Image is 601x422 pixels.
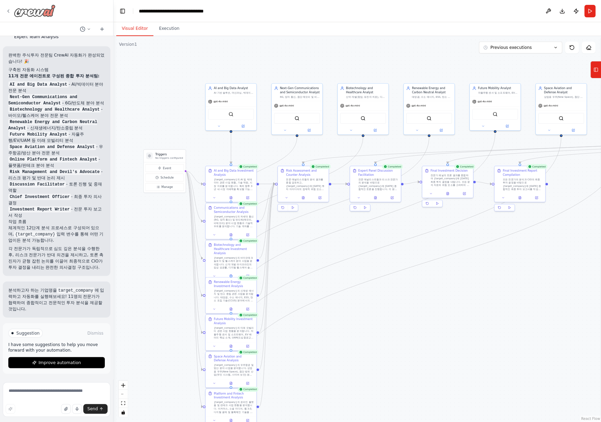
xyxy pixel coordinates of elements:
[214,256,254,269] div: {target_company}의 바이오테크놀로지 및 헬스케어 분야 사업을 분석합니다. 신약 개발 파이프라인의 임상 성공률, 디지털 헬스케어 솔루션의 시장 침투 가능성, 의료 ...
[346,104,360,107] span: gpt-4o-mini
[214,391,254,399] div: Platform and Fintech Investment Analysis
[16,330,40,336] span: Suggestion
[358,169,398,177] div: Expert Panel Discussion Facilitation
[8,206,71,213] code: Investment Report Writer
[222,381,239,386] button: View output
[237,387,258,391] div: Completed
[559,116,564,121] img: SerplyWebSearchTool
[240,232,255,237] button: Open in side panel
[337,83,389,135] div: Biotechnology and Healthcare Analyst신약 개발(항암, 유전자 치료), 디지털 헬스케어, 의료 기기 혁신 분야에서 임상 성공률과 시장 침투 가능성이...
[294,195,312,200] button: View output
[155,152,183,156] h3: Triggers
[240,307,255,311] button: Open in side panel
[83,404,108,414] button: Send
[237,275,258,280] div: Completed
[511,195,528,200] button: View output
[426,116,431,121] img: SerplyWebSearchTool
[271,83,323,135] div: Next-Gen Communications and Semiconductor Analyst6G, 양자 통신, 첨단 메모리 및 비메모리 반도체 분야에서 기술 격차를 바탕으로 독점...
[214,401,254,414] div: {target_company}의 온라인 플랫폼 및 핀테크 사업 현황을 분석합니다. 이커머스, 소셜 미디어, 웹 3.0, 디지털 결제 및 블록체인 기술을 활용한 시장 파괴적 혁...
[205,166,257,213] div: CompletedAI and Big Data Investment Analysis{target_company}의 AI 및 빅데이터 관련 사업 현황, 기술 역량, 시장 지위를 분...
[87,406,98,412] span: Send
[331,182,347,186] g: Edge from a8a41bcb-57c8-454b-8c02-a418d011ba52 to d10697f1-dbf2-4e0a-a316-d4a4e38808dd
[8,94,105,106] li: - 6G/반도체 분야 분석
[259,182,275,260] g: Edge from 1daaab82-f4aa-4e4a-a7d3-2e91ae46f14a to a8a41bcb-57c8-454b-8c02-a418d011ba52
[57,287,95,294] code: target_company
[229,137,299,200] g: Edge from fb79ab84-059f-4ed5-8f2c-c62d0138c1c4 to cebd19bc-8491-47ca-9e3f-d4bfb10dc9b4
[430,128,453,133] button: Open in side panel
[385,195,399,200] button: Open in side panel
[119,408,128,417] button: toggle interactivity
[214,354,254,362] div: Space Aviation and Defense Analysis
[214,317,254,325] div: Future Mobility Investment Analysis
[8,194,71,200] code: Chief Investment Officer
[214,215,254,228] div: {target_company}의 차세대 통신(6G, 양자 통신) 및 반도체(메모리, 비메모리) 분야 사업 현황과 기술적 우위를 분석합니다. 기술 격차를 바탕으로 한 독점적 지...
[153,21,185,36] button: Execution
[8,131,69,138] code: Future Mobility Analyst
[61,404,71,414] button: Upload files
[422,166,474,209] div: CompletedFinal Investment Decision전문가 패널의 토론 결과를 종합하여 {target_company}에 [DATE] 최종 투자 결정을 내립니다. 모든...
[8,181,66,188] code: Discussion Facilitator
[240,381,255,386] button: Open in side panel
[279,104,294,107] span: gpt-4o-mini
[457,191,471,196] button: Open in side panel
[8,119,105,131] li: - 신재생에너지/탄소중립 분석
[39,360,81,365] span: Improve automation
[8,144,96,150] code: Space Aviation and Defense Analyst
[8,106,105,119] li: - 바이오/헬스케어 분야 전문 분석
[229,137,563,349] g: Edge from 94a30500-cf1e-4de4-bd04-93d601da9f4f to 244cb8e9-5b67-45df-b9cb-c068b3347c9d
[478,86,518,90] div: Future Mobility Analyst
[259,182,275,297] g: Edge from 4f0b7bf7-53e3-44b9-ad9c-b1714464ef40 to a8a41bcb-57c8-454b-8c02-a418d011ba52
[280,86,320,94] div: Next-Gen Communications and Semiconductor Analyst
[214,289,254,302] div: {target_company}의 신재생 에너지 및 탄소 중립 관련 사업을 분석합니다. 태양광, 수소 에너지, ESS, 탄소 포집 기술(CCUS) 분야에서의 기술적 우위와 정부...
[286,169,326,177] div: Risk Assessment and Counter Analysis
[412,95,452,99] div: 태양광, 수소 에너지, ESS, 탄소 포집 기술(CCUS) 등 정부 정책 수혜와 기술 우위를 동시에 갖춘 기업을 중점적으로 분석하고 {target_company}의 관련 투자...
[535,83,587,135] div: Space Aviation and Defense Analyst상업용 우주(New Space), 첨단 방위 산업(무인 시스템, 사이버 보안) 분야에서 정부 및 민간 투자가 집중...
[228,112,233,117] img: SerplyWebSearchTool
[222,344,239,348] button: View output
[346,86,386,94] div: Biotechnology and Healthcare Analyst
[118,6,127,16] button: Hide left sidebar
[561,128,585,133] button: Open in side panel
[8,74,100,78] strong: 11개 전문 에이전트로 구성된 종합 투자 분석팀:
[14,5,56,17] img: Logo
[119,390,128,399] button: zoom out
[439,191,456,196] button: View output
[8,144,105,156] li: - 우주항공/방산 분야 전문 분석
[214,243,254,255] div: Biotechnology and Healthcare Investment Analysis
[229,132,497,312] g: Edge from 97483287-a1a8-4d3c-bb8f-ea2762512a2a to 971066f0-3671-41ac-92a6-6a62cbeb73e0
[161,185,173,189] span: Manage
[119,381,128,390] button: zoom in
[205,314,257,361] div: CompletedFuture Mobility Investment Analysis{target_company}의 미래 모빌리티 관련 사업 현황을 분석합니다. 자율주행 센서 및 ...
[214,169,254,177] div: AI and Big Data Investment Analysis
[476,180,492,186] g: Edge from f5900e49-ca36-44e7-a9df-5b4038a24f98 to 9d1f4767-12cf-4424-b856-7593c746a8ac
[361,116,365,121] img: SerplyWebSearchTool
[139,8,225,15] nav: breadcrumb
[205,240,257,291] div: CompletedBiotechnology and Healthcare Investment Analysis{target_company}의 바이오테크놀로지 및 헬스케어 분야 사업을...
[72,404,82,414] button: Click to speak your automation idea
[259,182,275,223] g: Edge from cebd19bc-8491-47ca-9e3f-d4bfb10dc9b4 to a8a41bcb-57c8-454b-8c02-a418d011ba52
[237,350,258,354] div: Completed
[431,174,471,187] div: 전문가 패널의 토론 결과를 종합하여 {target_company}에 [DATE] 최종 투자 결정을 내립니다. 모든 분석 자료와 위험 요소를 고려하여 투자 여부, 투자 규모, ...
[119,381,128,417] div: React Flow controls
[14,231,57,238] code: {target_company}
[477,100,492,103] span: gpt-4o-mini
[237,238,258,243] div: Completed
[8,52,105,64] p: 완벽한 주식투자 전문팀 CrewAI 자동화가 완성되었습니다! 🎉
[205,351,257,398] div: CompletedSpace Aviation and Defense Analysis{target_company}의 우주항공 및 방산 분야 사업을 분석합니다. 상업용 우주(New ...
[412,86,452,94] div: Renewable Energy and Carbon Neutral Analyst
[8,81,105,94] li: - AI/빅데이터 분야 전문 분석
[222,307,239,311] button: View output
[237,312,258,317] div: Completed
[8,357,105,368] button: Improve automation
[496,124,519,129] button: Open in side panel
[205,203,257,250] div: CompletedCommunications and Semiconductor Analysis{target_company}의 차세대 통신(6G, 양자 통신) 및 반도체(메모리, ...
[77,25,94,33] button: Switch to previous chat
[8,287,105,312] p: 분석하고자 하는 기업명을 에 입력하고 자동화를 실행해보세요! 11명의 전문가가 협력하여 종합적이고 전문적인 투자 분석을 제공할 것입니다.
[214,326,254,339] div: {target_company}의 미래 모빌리티 관련 사업 현황을 분석합니다. 자율주행 센서 및 소프트웨어, EV 배터리 핵심 소재, UAM(도심항공교통) 등 미래 운송 수단의...
[8,94,77,106] code: Next-Gen Communications and Semiconductor Analyst
[237,201,258,206] div: Completed
[96,25,108,33] button: Start a new chat
[297,128,321,133] button: Open in side panel
[240,195,255,200] button: Open in side panel
[403,83,455,135] div: Renewable Energy and Carbon Neutral Analyst태양광, 수소 에너지, ESS, 탄소 포집 기술(CCUS) 등 정부 정책 수혜와 기술 우위를 동시...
